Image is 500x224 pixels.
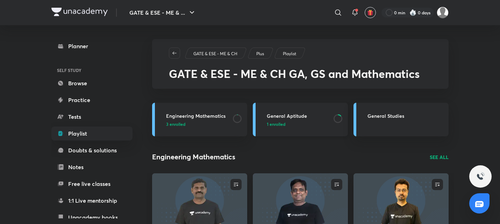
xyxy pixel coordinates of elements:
p: GATE & ESE - ME & CH [193,51,237,57]
a: Practice [51,93,133,107]
span: 1 enrolled [267,121,285,127]
a: Browse [51,76,133,90]
a: Plus [255,51,265,57]
a: Planner [51,39,133,53]
a: General Studies [353,103,449,136]
a: Tests [51,110,133,124]
span: 3 enrolled [166,121,185,127]
img: streak [409,9,416,16]
img: avatar [367,9,373,16]
p: Plus [256,51,264,57]
a: SEE ALL [430,153,449,161]
h3: General Aptitude [267,112,329,120]
a: Company Logo [51,8,108,18]
a: General Aptitude1 enrolled [253,103,348,136]
a: Free live classes [51,177,133,191]
h6: SELF STUDY [51,64,133,76]
a: Engineering Mathematics3 enrolled [152,103,247,136]
a: GATE & ESE - ME & CH [192,51,239,57]
a: Playlist [282,51,298,57]
h3: Engineering Mathematics [166,112,229,120]
img: ttu [476,172,485,181]
img: Manasi Raut [437,7,449,19]
p: Playlist [283,51,296,57]
a: Playlist [51,127,133,140]
button: avatar [365,7,376,18]
a: 1:1 Live mentorship [51,194,133,208]
h3: General Studies [367,112,444,120]
h2: Engineering Mathematics [152,152,235,162]
img: Company Logo [51,8,108,16]
button: GATE & ESE - ME & ... [125,6,200,20]
a: Doubts & solutions [51,143,133,157]
a: Notes [51,160,133,174]
span: GATE & ESE - ME & CH GA, GS and Mathematics [169,66,420,81]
